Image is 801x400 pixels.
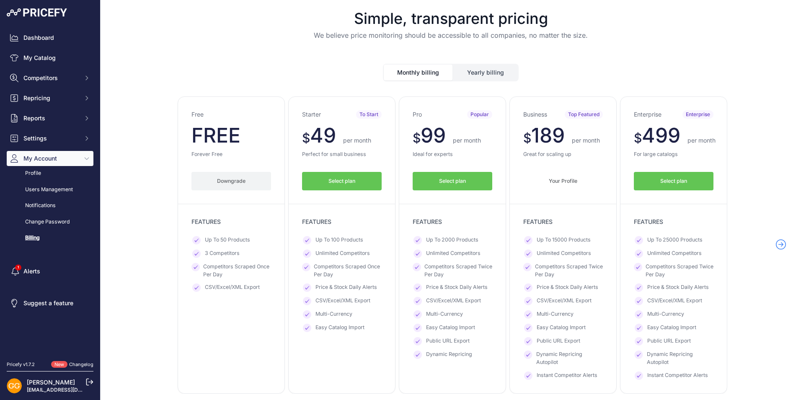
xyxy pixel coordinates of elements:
span: Multi-Currency [315,310,352,319]
span: Select plan [328,177,355,185]
span: FREE [191,123,240,148]
span: 49 [310,123,336,148]
span: per month [343,137,371,144]
span: Unlimited Competitors [426,249,481,258]
span: Select plan [660,177,687,185]
span: $ [302,130,310,145]
span: Public URL Export [537,337,580,345]
span: Multi-Currency [647,310,684,319]
a: [PERSON_NAME] [27,379,75,386]
span: Public URL Export [647,337,691,345]
p: Ideal for experts [413,151,492,158]
span: Multi-Currency [537,310,574,319]
span: Unlimited Competitors [537,249,591,258]
span: Price & Stock Daily Alerts [647,283,709,292]
a: Change Password [7,215,93,229]
span: 499 [642,123,680,148]
span: $ [634,130,642,145]
span: Competitors Scraped Twice Per Day [646,263,713,278]
span: Repricing [23,94,78,102]
span: CSV/Excel/XML Export [537,297,592,305]
span: 189 [531,123,565,148]
span: Instant Competitor Alerts [537,371,597,380]
span: Up To 50 Products [205,236,250,244]
span: Public URL Export [426,337,470,345]
h3: Free [191,110,204,119]
button: Settings [7,131,93,146]
span: Competitors [23,74,78,82]
span: New [51,361,67,368]
a: Alerts [7,264,93,279]
a: My Catalog [7,50,93,65]
h3: Pro [413,110,422,119]
span: CSV/Excel/XML Export [426,297,481,305]
p: FEATURES [191,218,271,226]
span: per month [572,137,600,144]
span: To Start [356,110,382,119]
p: FEATURES [413,218,492,226]
span: Reports [23,114,78,122]
span: Top Featured [565,110,603,119]
button: Select plan [634,172,713,191]
span: Competitors Scraped Once Per Day [203,263,271,278]
span: Easy Catalog Import [647,324,696,332]
span: Price & Stock Daily Alerts [315,283,377,292]
p: Great for scaling up [523,151,603,158]
span: Up To 2000 Products [426,236,478,244]
span: Instant Competitor Alerts [647,371,708,380]
span: 3 Competitors [205,249,240,258]
span: Competitors Scraped Once Per Day [314,263,382,278]
span: Unlimited Competitors [315,249,370,258]
span: Select plan [439,177,466,185]
span: Settings [23,134,78,143]
p: For large catalogs [634,151,713,158]
span: Up To 100 Products [315,236,363,244]
span: Competitors Scraped Twice Per Day [535,263,603,278]
h3: Starter [302,110,321,119]
p: FEATURES [523,218,603,226]
span: Easy Catalog Import [315,324,364,332]
span: $ [413,130,421,145]
button: Competitors [7,70,93,86]
button: Downgrade [191,172,271,191]
span: Price & Stock Daily Alerts [537,283,598,292]
span: CSV/Excel/XML Export [315,297,370,305]
span: Popular [467,110,492,119]
h3: Business [523,110,547,119]
span: Price & Stock Daily Alerts [426,283,488,292]
span: Up To 15000 Products [537,236,591,244]
span: $ [523,130,531,145]
button: My Account [7,151,93,166]
a: Billing [7,231,93,245]
a: Dashboard [7,30,93,45]
button: Reports [7,111,93,126]
span: Your Profile [549,177,577,185]
p: We believe price monitoring should be accessible to all companies, no matter the size. [107,30,794,40]
a: [EMAIL_ADDRESS][DOMAIN_NAME] [27,387,114,393]
button: Repricing [7,91,93,106]
button: Yearly billing [453,65,518,81]
h3: Enterprise [634,110,661,119]
span: CSV/Excel/XML Export [205,283,260,292]
span: Dynamic Repricing [426,351,472,359]
button: Select plan [413,172,492,191]
span: Easy Catalog Import [537,324,586,332]
div: Pricefy v1.7.2 [7,361,35,368]
p: Forever Free [191,151,271,158]
nav: Sidebar [7,30,93,351]
span: Up To 25000 Products [647,236,703,244]
img: Pricefy Logo [7,8,67,17]
a: Notifications [7,198,93,213]
p: FEATURES [302,218,382,226]
span: Multi-Currency [426,310,463,319]
span: My Account [23,154,78,163]
span: CSV/Excel/XML Export [647,297,702,305]
a: Profile [7,166,93,181]
button: Monthly billing [384,65,452,81]
button: Select plan [302,172,382,191]
span: per month [687,137,716,144]
span: Competitors Scraped Twice Per Day [424,263,492,278]
p: FEATURES [634,218,713,226]
a: Suggest a feature [7,296,93,311]
button: Your Profile [523,172,603,191]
